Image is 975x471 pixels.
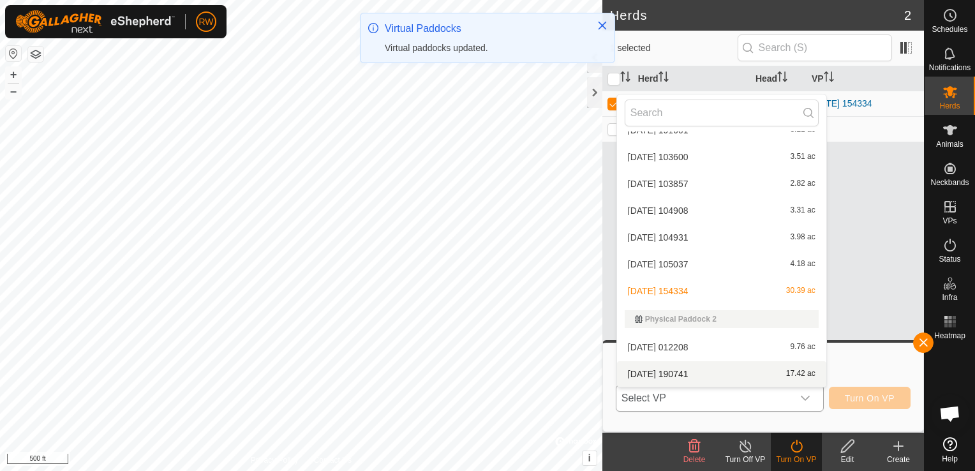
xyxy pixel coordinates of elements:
span: 30.39 ac [786,287,815,295]
button: Close [593,17,611,34]
div: Physical Paddock 2 [635,315,808,323]
div: Turn Off VP [720,454,771,465]
td: - [807,116,924,142]
span: VPs [942,217,956,225]
div: Create [873,454,924,465]
span: Select VP [616,385,793,411]
span: 3.98 ac [790,233,815,242]
li: 2025-08-05 103600 [617,144,826,170]
span: 2.82 ac [790,179,815,188]
a: Help [925,432,975,468]
li: 2025-08-21 154334 [617,278,826,304]
span: 3.51 ac [790,153,815,161]
span: 3.31 ac [790,206,815,215]
span: [DATE] 103857 [628,179,688,188]
span: Neckbands [930,179,969,186]
span: [DATE] 012208 [628,343,688,352]
li: 2025-08-30 190741 [617,361,826,387]
li: 2025-08-05 103857 [617,171,826,197]
button: – [6,84,21,99]
span: Notifications [929,64,971,71]
span: Schedules [932,26,967,33]
a: Privacy Policy [251,454,299,466]
th: VP [807,66,924,91]
p-sorticon: Activate to sort [777,73,787,84]
li: 2025-08-08 012208 [617,334,826,360]
li: 2025-08-05 104931 [617,225,826,250]
span: [DATE] 105037 [628,260,688,269]
span: [DATE] 104931 [628,233,688,242]
span: Heatmap [934,332,965,340]
span: 9.76 ac [790,343,815,352]
p-sorticon: Activate to sort [620,73,630,84]
th: Head [750,66,807,91]
button: Reset Map [6,46,21,61]
input: Search [625,100,819,126]
span: Status [939,255,960,263]
span: Turn On VP [845,393,895,403]
span: Help [942,455,958,463]
div: Virtual Paddocks [385,21,584,36]
a: Contact Us [314,454,352,466]
img: Gallagher Logo [15,10,175,33]
a: Open chat [931,394,969,433]
span: [DATE] 190741 [628,370,688,378]
button: Turn On VP [829,387,911,409]
input: Search (S) [738,34,892,61]
span: Animals [936,140,964,148]
span: 4.18 ac [790,260,815,269]
span: RW [198,15,213,29]
div: Edit [822,454,873,465]
a: [DATE] 154334 [812,98,872,108]
span: 1 selected [610,41,738,55]
span: Infra [942,294,957,301]
span: Delete [683,455,706,464]
button: + [6,67,21,82]
div: dropdown trigger [793,385,818,411]
th: Herd [633,66,750,91]
div: Turn On VP [771,454,822,465]
p-sorticon: Activate to sort [824,73,834,84]
li: 2025-08-05 105037 [617,251,826,277]
button: Map Layers [28,47,43,62]
span: 2 [904,6,911,25]
span: i [588,452,591,463]
span: [DATE] 104908 [628,206,688,215]
button: i [583,451,597,465]
span: [DATE] 103600 [628,153,688,161]
p-sorticon: Activate to sort [659,73,669,84]
span: Herds [939,102,960,110]
span: [DATE] 154334 [628,287,688,295]
span: 17.42 ac [786,370,815,378]
div: Virtual paddocks updated. [385,41,584,55]
li: 2025-08-05 104908 [617,198,826,223]
h2: Herds [610,8,904,23]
